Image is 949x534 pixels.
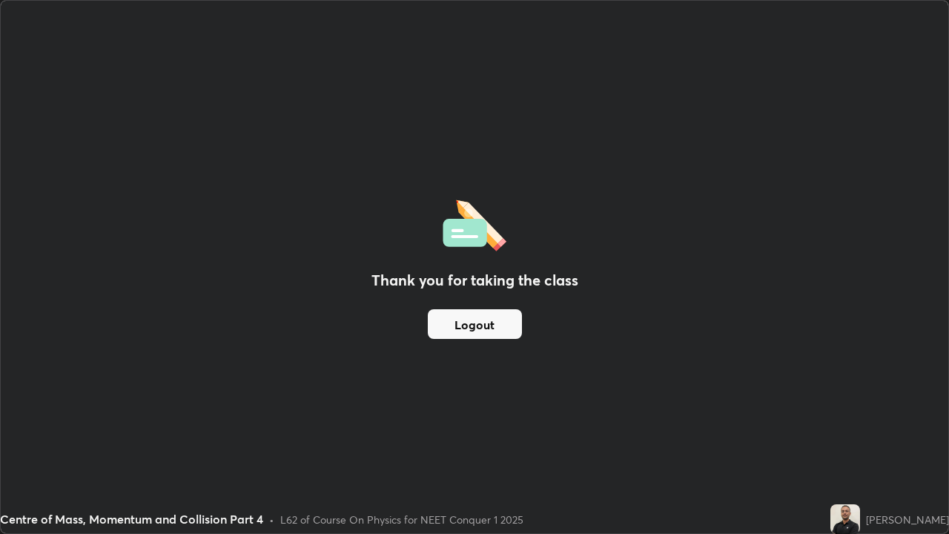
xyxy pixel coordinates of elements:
[280,512,523,527] div: L62 of Course On Physics for NEET Conquer 1 2025
[428,309,522,339] button: Logout
[830,504,860,534] img: 8c1fde6419384cb7889f551dfce9ab8f.jpg
[371,269,578,291] h2: Thank you for taking the class
[443,195,506,251] img: offlineFeedback.1438e8b3.svg
[269,512,274,527] div: •
[866,512,949,527] div: [PERSON_NAME]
